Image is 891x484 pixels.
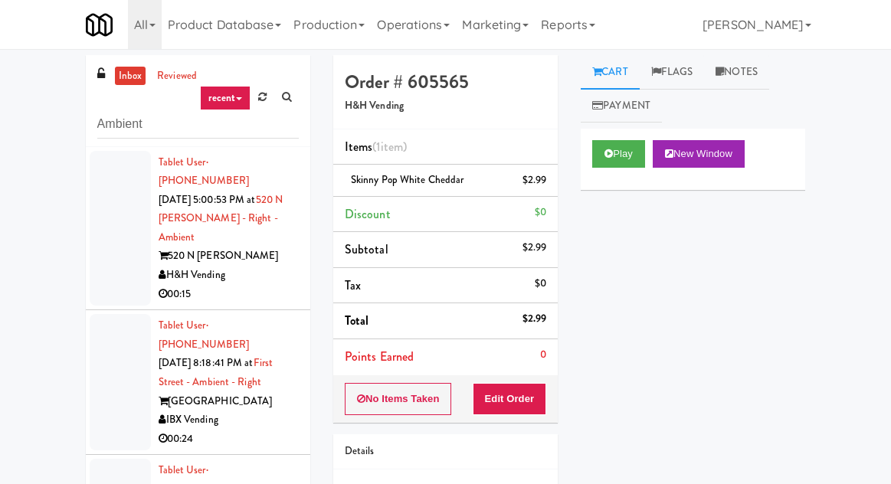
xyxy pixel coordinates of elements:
[345,276,361,294] span: Tax
[522,171,547,190] div: $2.99
[159,155,249,188] a: Tablet User· [PHONE_NUMBER]
[372,138,407,155] span: (1 )
[159,266,299,285] div: H&H Vending
[345,138,407,155] span: Items
[381,138,403,155] ng-pluralize: item
[159,318,249,352] span: · [PHONE_NUMBER]
[86,147,310,311] li: Tablet User· [PHONE_NUMBER][DATE] 5:00:53 PM at520 N [PERSON_NAME] - Right - Ambient520 N [PERSON...
[345,442,546,461] div: Details
[640,55,705,90] a: Flags
[159,355,254,370] span: [DATE] 8:18:41 PM at
[345,240,388,258] span: Subtotal
[159,285,299,304] div: 00:15
[473,383,547,415] button: Edit Order
[540,345,546,365] div: 0
[159,247,299,266] div: 520 N [PERSON_NAME]
[200,86,251,110] a: recent
[97,110,299,139] input: Search vision orders
[653,140,745,168] button: New Window
[159,192,283,244] a: 520 N [PERSON_NAME] - Right - Ambient
[345,72,546,92] h4: Order # 605565
[159,410,299,430] div: IBX Vending
[153,67,201,86] a: reviewed
[522,238,547,257] div: $2.99
[535,203,546,222] div: $0
[522,309,547,329] div: $2.99
[592,140,645,168] button: Play
[581,55,640,90] a: Cart
[345,383,452,415] button: No Items Taken
[159,392,299,411] div: [GEOGRAPHIC_DATA]
[345,348,414,365] span: Points Earned
[115,67,146,86] a: inbox
[345,312,369,329] span: Total
[159,192,256,207] span: [DATE] 5:00:53 PM at
[704,55,769,90] a: Notes
[159,318,249,352] a: Tablet User· [PHONE_NUMBER]
[159,430,299,449] div: 00:24
[86,310,310,455] li: Tablet User· [PHONE_NUMBER][DATE] 8:18:41 PM atFirst Street - Ambient - Right[GEOGRAPHIC_DATA]IBX...
[345,100,546,112] h5: H&H Vending
[86,11,113,38] img: Micromart
[351,172,464,187] span: Skinny Pop White Cheddar
[535,274,546,293] div: $0
[581,89,662,123] a: Payment
[345,205,391,223] span: Discount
